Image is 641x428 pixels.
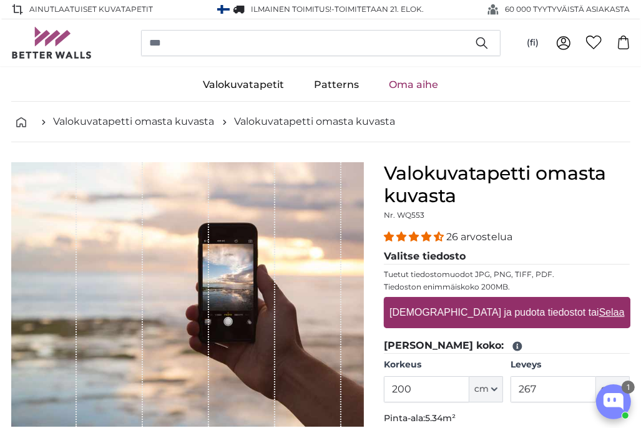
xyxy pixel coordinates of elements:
[251,4,331,14] span: Ilmainen toimitus!
[384,412,630,425] p: Pinta-ala:
[384,162,630,207] h1: Valokuvatapetti omasta kuvasta
[511,359,630,371] label: Leveys
[469,376,503,402] button: cm
[474,383,489,396] span: cm
[384,300,629,325] label: [DEMOGRAPHIC_DATA] ja pudota tiedostot tai
[384,282,630,292] p: Tiedoston enimmäiskoko 200MB.
[331,4,424,14] span: -
[374,69,453,101] a: Oma aihe
[235,114,396,129] a: Valokuvatapetti omasta kuvasta
[599,307,624,318] u: Selaa
[384,338,630,354] legend: [PERSON_NAME] koko:
[384,249,630,265] legend: Valitse tiedosto
[30,4,154,15] span: AINUTLAATUISET Kuvatapetit
[446,231,512,243] span: 26 arvostelua
[384,231,446,243] span: 4.54 stars
[188,69,299,101] a: Valokuvatapetit
[384,270,630,280] p: Tuetut tiedostomuodot JPG, PNG, TIFF, PDF.
[506,4,630,15] span: 60 000 TYYTYVÄISTÄ ASIAKASTA
[596,376,630,402] button: cm
[596,384,631,419] button: Open chatbox
[384,210,424,220] span: Nr. WQ553
[217,5,229,14] img: Suomi
[54,114,215,129] a: Valokuvatapetti omasta kuvasta
[299,69,374,101] a: Patterns
[335,4,424,14] span: Toimitetaan 21. elok.
[11,27,92,59] img: Betterwalls
[517,32,549,54] button: (fi)
[425,412,456,424] span: 5.34m²
[384,359,503,371] label: Korkeus
[622,381,635,394] div: 1
[11,102,630,142] nav: breadcrumbs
